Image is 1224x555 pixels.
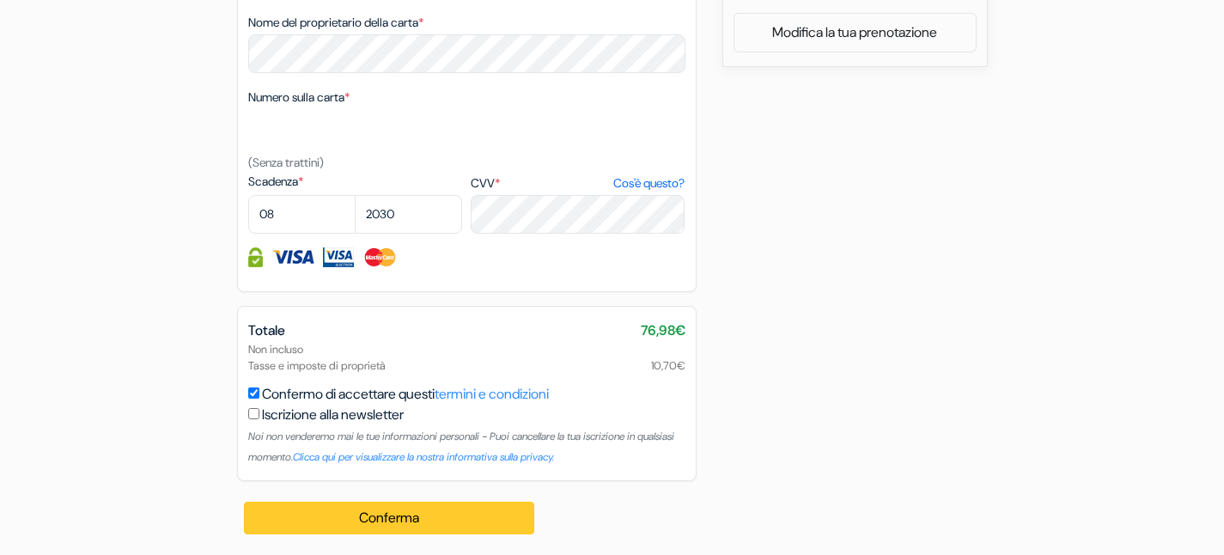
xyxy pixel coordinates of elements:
span: 10,70€ [651,357,685,374]
a: Modifica la tua prenotazione [734,16,976,49]
label: Iscrizione alla newsletter [262,405,404,425]
label: Scadenza [248,173,462,191]
a: Clicca qui per visualizzare la nostra informativa sulla privacy. [293,450,554,464]
a: Cos'è questo? [613,174,685,192]
label: Numero sulla carta [248,88,350,107]
button: Conferma [244,502,535,534]
small: (Senza trattini) [248,155,324,170]
img: Le informazioni della carta di credito sono codificate e criptate [248,247,263,267]
span: Totale [248,321,285,339]
img: Master Card [362,247,398,267]
img: Visa Electron [323,247,354,267]
div: Non incluso Tasse e imposte di proprietà [248,341,685,374]
img: Visa [271,247,314,267]
small: Noi non venderemo mai le tue informazioni personali - Puoi cancellare la tua iscrizione in qualsi... [248,430,674,464]
a: termini e condizioni [435,385,549,403]
label: Confermo di accettare questi [262,384,549,405]
label: CVV [471,174,685,192]
span: 76,98€ [641,320,685,341]
label: Nome del proprietario della carta [248,14,423,32]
